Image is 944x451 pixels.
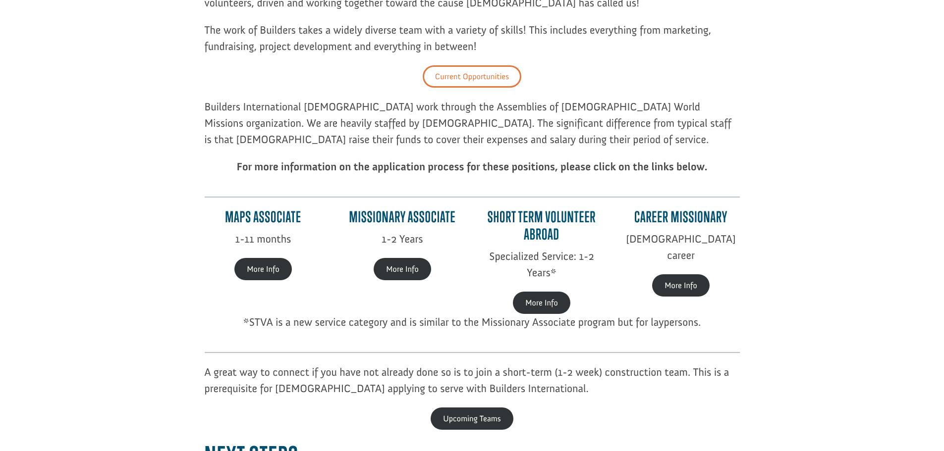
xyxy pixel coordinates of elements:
[205,231,322,258] p: 1-11 months
[344,208,461,231] h4: Missionary Associate
[18,31,136,38] div: to
[431,407,513,430] a: Upcoming Teams
[483,208,601,248] h4: Short Term Volunteer Abroad
[27,40,112,47] span: Columbia , [GEOGRAPHIC_DATA]
[374,258,431,280] a: More Info
[344,231,461,258] p: 1-2 Years
[205,314,740,341] p: *STVA is a new service category and is similar to the Missionary Associate program but for layper...
[483,248,601,292] p: Specialized Service: 1-2 Years*
[622,208,740,231] h4: Career Missionary
[205,22,740,65] p: The work of Builders takes a widely diverse team with a variety of skills! This includes everythi...
[622,231,740,274] p: [DEMOGRAPHIC_DATA] career
[205,208,322,231] h4: MAPS Associate
[237,160,708,173] strong: For more information on the application process for these positions, please click on the links be...
[23,30,84,38] strong: Builders International
[205,99,740,158] p: Builders International [DEMOGRAPHIC_DATA] work through the Assemblies of [DEMOGRAPHIC_DATA] World...
[652,274,709,297] a: More Info
[140,20,184,38] button: Donate
[18,40,25,47] img: US.png
[205,364,740,407] p: A great way to connect if you have not already done so is to join a short-term (1-2 week) constru...
[234,258,291,280] a: More Info
[423,65,521,88] a: Current Opportunities
[513,292,570,314] a: More Info
[18,10,136,30] div: [PERSON_NAME] & [PERSON_NAME] donated $100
